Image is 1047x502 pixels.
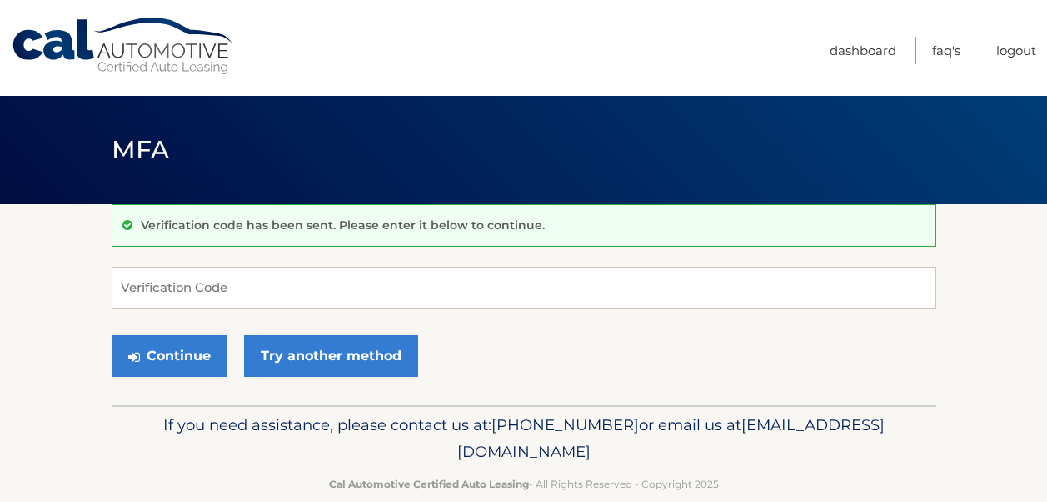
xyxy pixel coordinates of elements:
input: Verification Code [112,267,936,309]
a: Try another method [244,335,418,377]
a: Logout [996,37,1036,64]
button: Continue [112,335,227,377]
strong: Cal Automotive Certified Auto Leasing [329,478,529,490]
a: Cal Automotive [11,17,236,76]
p: If you need assistance, please contact us at: or email us at [122,412,925,465]
a: Dashboard [830,37,896,64]
span: MFA [112,134,170,165]
span: [EMAIL_ADDRESS][DOMAIN_NAME] [457,415,885,461]
p: Verification code has been sent. Please enter it below to continue. [141,218,545,233]
a: FAQ's [932,37,960,64]
p: - All Rights Reserved - Copyright 2025 [122,475,925,493]
span: [PHONE_NUMBER] [491,415,639,434]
